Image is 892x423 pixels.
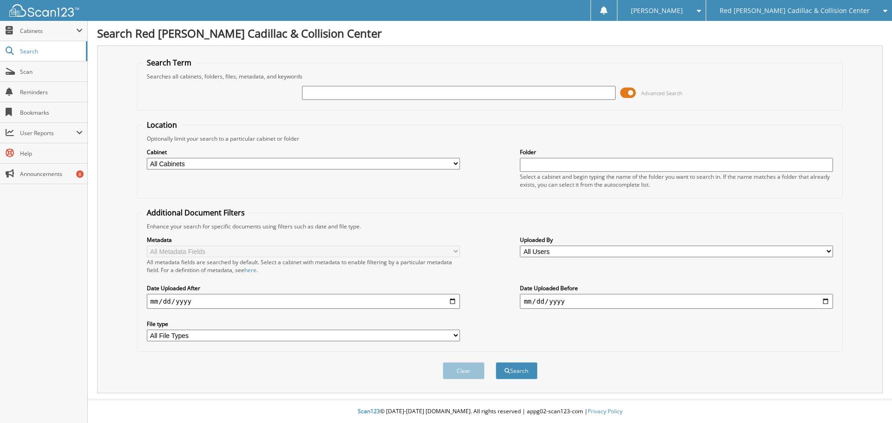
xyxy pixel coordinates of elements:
[88,400,892,423] div: © [DATE]-[DATE] [DOMAIN_NAME]. All rights reserved | appg02-scan123-com |
[142,222,838,230] div: Enhance your search for specific documents using filters such as date and file type.
[520,284,833,292] label: Date Uploaded Before
[496,362,538,379] button: Search
[520,148,833,156] label: Folder
[147,294,460,309] input: start
[97,26,883,41] h1: Search Red [PERSON_NAME] Cadillac & Collision Center
[631,8,683,13] span: [PERSON_NAME]
[147,258,460,274] div: All metadata fields are searched by default. Select a cabinet with metadata to enable filtering b...
[142,120,182,130] legend: Location
[147,148,460,156] label: Cabinet
[641,90,682,97] span: Advanced Search
[142,208,249,218] legend: Additional Document Filters
[147,236,460,244] label: Metadata
[520,173,833,189] div: Select a cabinet and begin typing the name of the folder you want to search in. If the name match...
[20,68,83,76] span: Scan
[20,129,76,137] span: User Reports
[520,236,833,244] label: Uploaded By
[20,88,83,96] span: Reminders
[20,47,81,55] span: Search
[147,284,460,292] label: Date Uploaded After
[358,407,380,415] span: Scan123
[9,4,79,17] img: scan123-logo-white.svg
[443,362,485,379] button: Clear
[20,109,83,117] span: Bookmarks
[147,320,460,328] label: File type
[720,8,870,13] span: Red [PERSON_NAME] Cadillac & Collision Center
[244,266,256,274] a: here
[20,170,83,178] span: Announcements
[142,58,196,68] legend: Search Term
[142,72,838,80] div: Searches all cabinets, folders, files, metadata, and keywords
[20,150,83,157] span: Help
[142,135,838,143] div: Optionally limit your search to a particular cabinet or folder
[20,27,76,35] span: Cabinets
[76,170,84,178] div: 8
[588,407,623,415] a: Privacy Policy
[520,294,833,309] input: end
